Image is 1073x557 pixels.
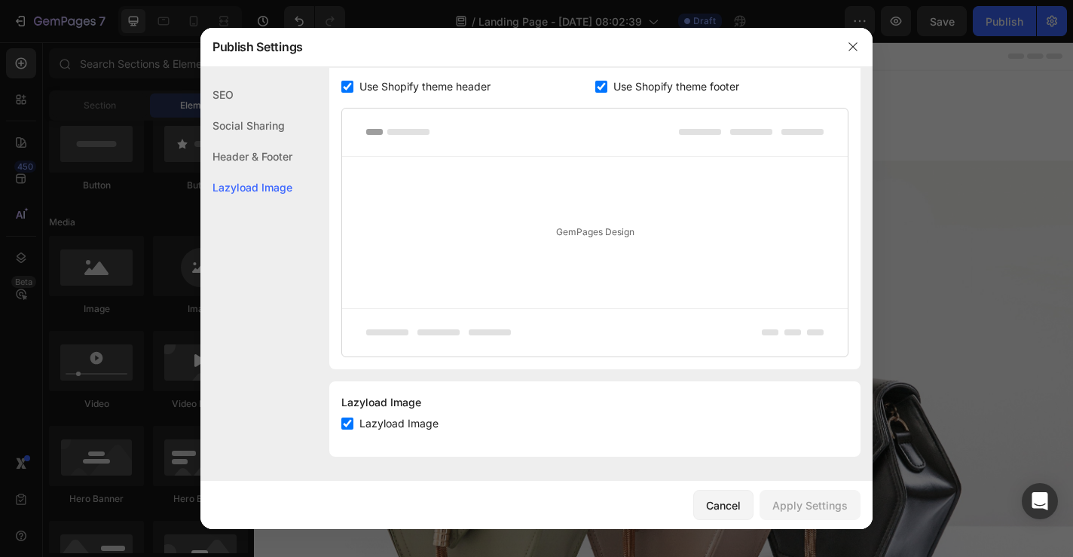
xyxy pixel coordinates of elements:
[313,57,592,67] strong: USE THE CODE "STARTER" AND SAVE 10% AT THE CHECKOUT
[772,497,848,513] div: Apply Settings
[1022,483,1058,519] div: Open Intercom Messenger
[359,415,439,433] span: Lazyload Image
[200,172,292,203] div: Lazyload Image
[342,157,848,308] div: GemPages Design
[613,78,739,96] span: Use Shopify theme footer
[200,110,292,141] div: Social Sharing
[200,141,292,172] div: Header & Footer
[693,490,754,520] button: Cancel
[760,490,861,520] button: Apply Settings
[200,27,833,66] div: Publish Settings
[341,393,848,412] div: Lazyload Image
[706,497,741,513] div: Cancel
[359,78,491,96] span: Use Shopify theme header
[200,79,292,110] div: SEO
